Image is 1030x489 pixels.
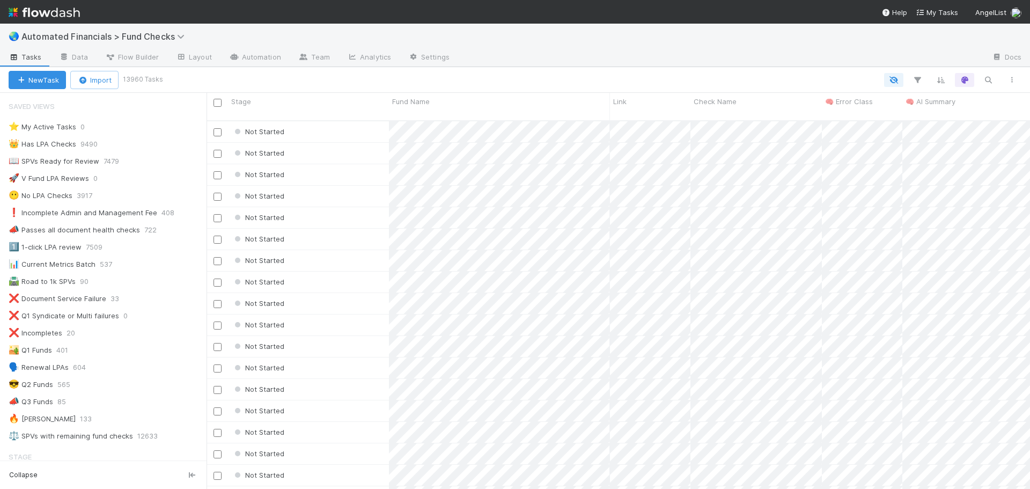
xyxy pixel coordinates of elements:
[232,256,284,265] span: Not Started
[9,276,19,286] span: 🛣️
[21,31,190,42] span: Automated Financials > Fund Checks
[214,193,222,201] input: Toggle Row Selected
[80,412,102,426] span: 133
[214,236,222,244] input: Toggle Row Selected
[232,427,284,437] div: Not Started
[9,470,38,480] span: Collapse
[232,363,284,372] span: Not Started
[232,362,284,373] div: Not Started
[214,386,222,394] input: Toggle Row Selected
[9,431,19,440] span: ⚖️
[232,148,284,158] div: Not Started
[232,233,284,244] div: Not Started
[9,139,19,148] span: 👑
[9,32,19,41] span: 🌏
[9,122,19,131] span: ⭐
[9,206,157,220] div: Incomplete Admin and Management Fee
[93,172,108,185] span: 0
[232,341,284,352] div: Not Started
[77,189,103,202] span: 3917
[80,120,95,134] span: 0
[9,240,82,254] div: 1-click LPA review
[214,407,222,415] input: Toggle Row Selected
[9,395,53,408] div: Q3 Funds
[9,223,140,237] div: Passes all document health checks
[214,322,222,330] input: Toggle Row Selected
[9,137,76,151] div: Has LPA Checks
[9,275,76,288] div: Road to 1k SPVs
[214,364,222,373] input: Toggle Row Selected
[232,385,284,393] span: Not Started
[9,294,19,303] span: ❌
[9,96,55,117] span: Saved Views
[9,326,62,340] div: Incompletes
[9,309,119,323] div: Q1 Syndicate or Multi failures
[9,429,133,443] div: SPVs with remaining fund checks
[232,127,284,136] span: Not Started
[100,258,123,271] span: 537
[9,345,19,354] span: 🏜️
[214,300,222,308] input: Toggle Row Selected
[56,344,79,357] span: 401
[167,49,220,67] a: Layout
[232,448,284,459] div: Not Started
[9,156,19,165] span: 📖
[232,191,284,201] div: Not Started
[214,214,222,222] input: Toggle Row Selected
[232,319,284,330] div: Not Started
[232,406,284,415] span: Not Started
[232,384,284,395] div: Not Started
[9,172,89,185] div: V Fund LPA Reviews
[232,213,284,222] span: Not Started
[881,7,907,18] div: Help
[232,299,284,308] span: Not Started
[232,320,284,329] span: Not Started
[9,173,19,183] span: 🚀
[9,379,19,389] span: 😎
[400,49,458,67] a: Settings
[9,120,76,134] div: My Active Tasks
[232,342,284,351] span: Not Started
[232,276,284,287] div: Not Started
[214,99,222,107] input: Toggle All Rows Selected
[916,7,958,18] a: My Tasks
[231,96,251,107] span: Stage
[613,96,627,107] span: Link
[9,225,19,234] span: 📣
[161,206,185,220] span: 408
[232,192,284,200] span: Not Started
[1011,8,1021,18] img: avatar_574f8970-b283-40ff-a3d7-26909d9947cc.png
[9,378,53,391] div: Q2 Funds
[67,326,86,340] span: 20
[214,150,222,158] input: Toggle Row Selected
[232,471,284,479] span: Not Started
[9,259,19,268] span: 📊
[57,395,77,408] span: 85
[232,126,284,137] div: Not Started
[232,212,284,223] div: Not Started
[825,96,873,107] span: 🧠 Error Class
[232,235,284,243] span: Not Started
[232,428,284,436] span: Not Started
[214,257,222,265] input: Toggle Row Selected
[214,472,222,480] input: Toggle Row Selected
[214,128,222,136] input: Toggle Row Selected
[9,3,80,21] img: logo-inverted-e16ddd16eac7371096b0.svg
[214,279,222,287] input: Toggle Row Selected
[290,49,339,67] a: Team
[9,71,66,89] button: NewTask
[9,292,106,305] div: Document Service Failure
[104,155,130,168] span: 7479
[214,450,222,458] input: Toggle Row Selected
[232,170,284,179] span: Not Started
[111,292,130,305] span: 33
[86,240,113,254] span: 7509
[232,298,284,309] div: Not Started
[214,429,222,437] input: Toggle Row Selected
[9,446,32,468] span: Stage
[137,429,168,443] span: 12633
[232,278,284,286] span: Not Started
[97,49,167,67] a: Flow Builder
[983,49,1030,67] a: Docs
[232,449,284,458] span: Not Started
